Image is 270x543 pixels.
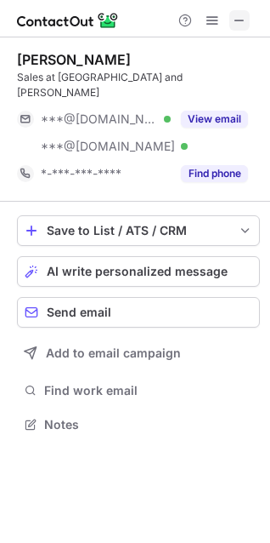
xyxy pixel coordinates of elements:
div: Save to List / ATS / CRM [47,224,230,237]
button: AI write personalized message [17,256,260,287]
span: ***@[DOMAIN_NAME] [41,139,175,154]
button: Notes [17,413,260,437]
span: ***@[DOMAIN_NAME] [41,111,158,127]
span: Send email [47,306,111,319]
div: Sales at [GEOGRAPHIC_DATA] and [PERSON_NAME] [17,70,260,100]
button: Send email [17,297,260,328]
span: Notes [44,417,253,432]
span: AI write personalized message [47,265,228,278]
button: Find work email [17,379,260,403]
span: Find work email [44,383,253,398]
button: Reveal Button [181,165,248,182]
div: [PERSON_NAME] [17,51,131,68]
span: Add to email campaign [46,346,181,360]
img: ContactOut v5.3.10 [17,10,119,31]
button: Add to email campaign [17,338,260,369]
button: Reveal Button [181,111,248,128]
button: save-profile-one-click [17,215,260,246]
